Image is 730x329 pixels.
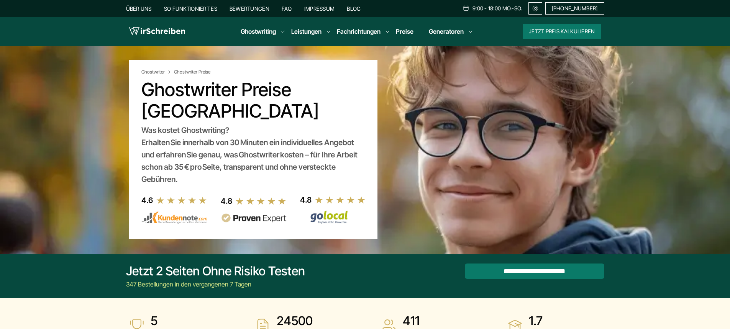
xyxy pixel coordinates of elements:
[396,28,413,35] a: Preise
[347,5,361,12] a: Blog
[126,280,305,289] div: 347 Bestellungen in den vergangenen 7 Tagen
[235,197,287,205] img: stars
[164,5,217,12] a: So funktioniert es
[403,313,427,329] strong: 411
[545,2,604,15] a: [PHONE_NUMBER]
[141,69,172,75] a: Ghostwriter
[174,69,210,75] span: Ghostwriter Preise
[141,194,153,206] div: 4.6
[304,5,335,12] a: Impressum
[300,210,366,224] img: Wirschreiben Bewertungen
[291,27,322,36] a: Leistungen
[141,79,365,122] h1: Ghostwriter Preise [GEOGRAPHIC_DATA]
[523,24,601,39] button: Jetzt Preis kalkulieren
[429,27,464,36] a: Generatoren
[156,196,207,205] img: stars
[221,213,287,223] img: provenexpert reviews
[300,194,312,206] div: 4.8
[472,5,522,11] span: 9:00 - 18:00 Mo.-So.
[141,124,365,185] div: Was kostet Ghostwriting? Erhalten Sie innerhalb von 30 Minuten ein individuelles Angebot und erfa...
[221,195,232,207] div: 4.8
[532,5,539,11] img: Email
[529,313,599,329] strong: 1.7
[141,211,207,224] img: kundennote
[315,196,366,204] img: stars
[129,26,185,37] img: logo wirschreiben
[337,27,381,36] a: Fachrichtungen
[277,313,327,329] strong: 24500
[151,313,200,329] strong: 5
[463,5,469,11] img: Schedule
[126,5,152,12] a: Über uns
[230,5,269,12] a: Bewertungen
[241,27,276,36] a: Ghostwriting
[282,5,292,12] a: FAQ
[126,264,305,279] div: Jetzt 2 Seiten ohne Risiko testen
[552,5,598,11] span: [PHONE_NUMBER]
